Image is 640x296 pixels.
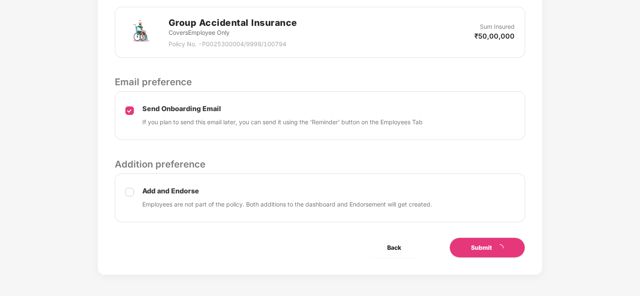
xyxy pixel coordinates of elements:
span: Submit [471,243,492,252]
span: loading [495,243,505,254]
img: svg+xml;base64,PHN2ZyB4bWxucz0iaHR0cDovL3d3dy53My5vcmcvMjAwMC9zdmciIHdpZHRoPSI3MiIgaGVpZ2h0PSI3Mi... [125,17,156,47]
p: Employees are not part of the policy. Both additions to the dashboard and Endorsement will get cr... [142,200,432,209]
span: Back [387,243,401,252]
p: ₹50,00,000 [474,31,515,41]
p: Email preference [115,75,525,89]
h2: Group Accidental Insurance [169,16,297,30]
p: Addition preference [115,157,525,171]
button: Back [366,237,422,258]
p: Policy No. - P0025300004/9999/100794 [169,39,297,49]
p: If you plan to send this email later, you can send it using the ‘Reminder’ button on the Employee... [142,117,423,127]
p: Add and Endorse [142,187,432,195]
button: Submitloading [449,237,525,258]
p: Sum Insured [480,22,515,31]
p: Covers Employee Only [169,28,297,37]
p: Send Onboarding Email [142,104,423,113]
